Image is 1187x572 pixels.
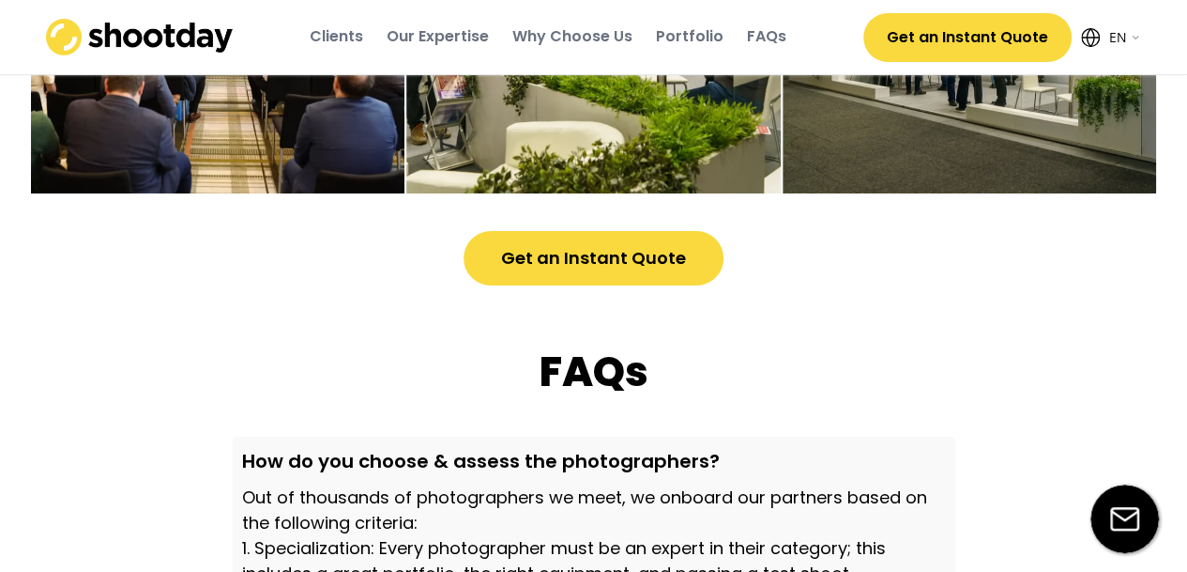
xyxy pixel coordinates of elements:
[512,26,632,47] div: Why Choose Us
[310,26,363,47] div: Clients
[46,19,234,55] img: shootday_logo.png
[747,26,786,47] div: FAQs
[656,26,723,47] div: Portfolio
[387,26,489,47] div: Our Expertise
[500,342,688,400] div: FAQs
[242,446,946,474] div: How do you choose & assess the photographers?
[1081,28,1100,47] img: Icon%20feather-globe%20%281%29.svg
[863,13,1072,62] button: Get an Instant Quote
[1090,485,1159,553] img: email-icon%20%281%29.svg
[464,231,723,286] button: Get an Instant Quote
